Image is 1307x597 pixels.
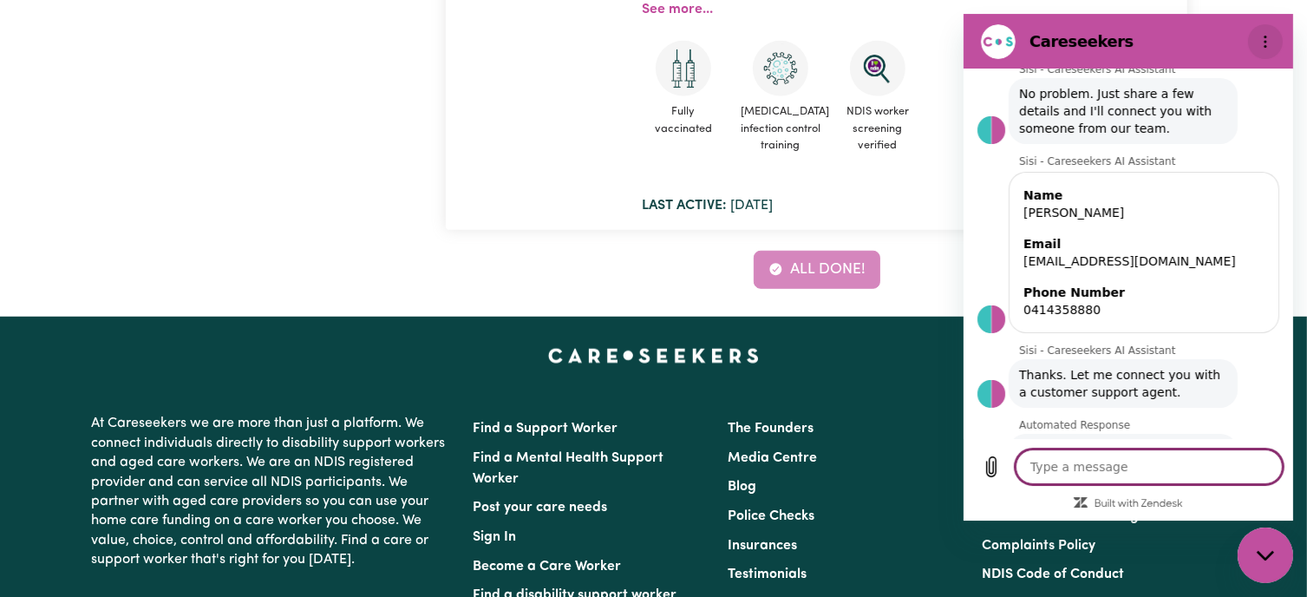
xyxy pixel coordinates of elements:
a: Insurances [728,539,797,553]
a: Post your care needs [474,501,608,515]
a: Careseekers home page [548,348,759,362]
a: Sign In [474,530,517,544]
button: Upload file [10,436,45,470]
p: At Careseekers we are more than just a platform. We connect individuals directly to disability su... [92,407,453,576]
a: Police Checks [728,509,814,523]
iframe: Messaging window [964,14,1293,521]
a: NDIS Code of Conduct [982,567,1124,581]
a: The Founders [728,422,814,436]
span: Hi there! We're offline right now as our agents are available [DATE] to [DATE], 9 AM to 5 PM Sydn... [49,420,271,538]
b: Last active: [642,199,727,213]
a: Become a Care Worker [474,560,622,574]
span: [MEDICAL_DATA] infection control training [739,96,822,161]
a: Media Centre [728,451,817,465]
a: Blog [728,480,756,494]
span: Fully vaccinated [642,96,725,143]
iframe: Button to launch messaging window, conversation in progress [1238,528,1293,583]
img: NDIS Worker Screening Verified [850,41,905,96]
span: [DATE] [642,199,773,213]
a: Find a Mental Health Support Worker [474,451,664,486]
img: Care and support worker has received 2 doses of COVID-19 vaccine [656,41,711,96]
a: Complaints Policy [982,539,1095,553]
img: CS Academy: COVID-19 Infection Control Training course completed [753,41,808,96]
span: NDIS worker screening verified [836,96,919,161]
a: Built with Zendesk: Visit the Zendesk website in a new tab [131,485,219,496]
a: See more... [642,3,713,16]
a: Find a Support Worker [474,422,618,436]
a: Testimonials [728,567,807,581]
